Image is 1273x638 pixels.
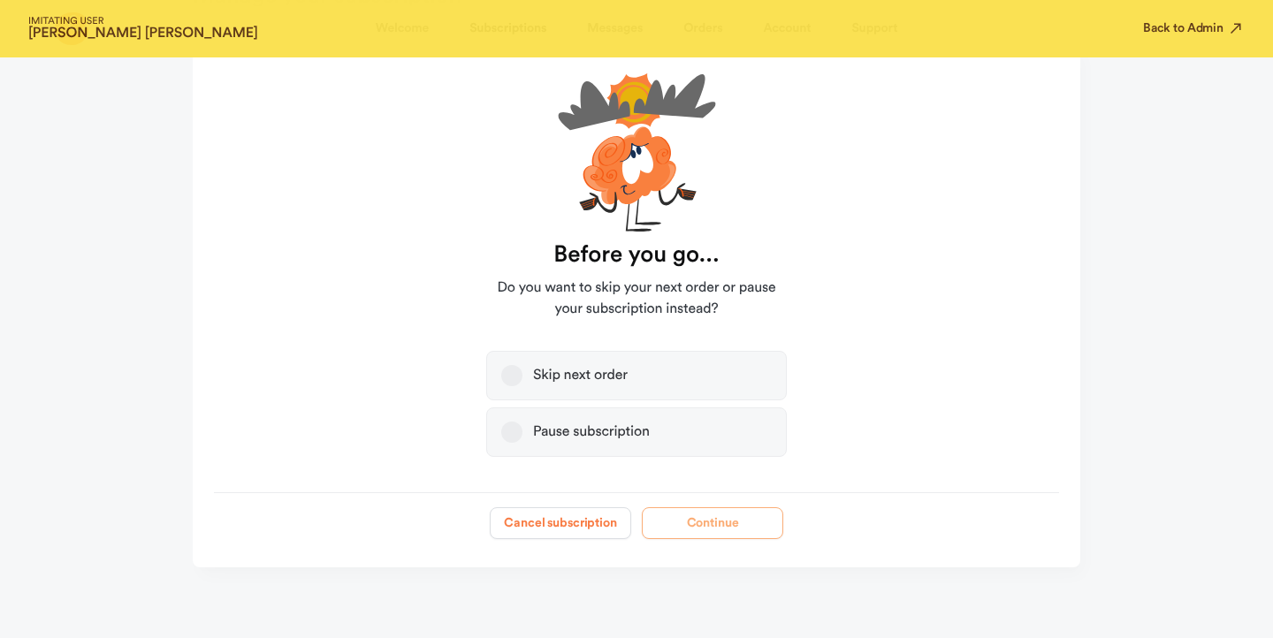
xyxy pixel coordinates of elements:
[501,365,522,386] button: Skip next order
[501,422,522,443] button: Pause subscription
[1143,19,1245,37] button: Back to Admin
[28,27,258,41] strong: [PERSON_NAME] [PERSON_NAME]
[558,73,716,232] img: cartoon-unsure-xIwyrc26.svg
[533,423,650,441] div: Pause subscription
[533,367,628,384] div: Skip next order
[553,240,719,269] strong: Before you go...
[28,17,258,27] span: IMITATING USER
[490,507,631,539] button: Cancel subscription
[486,277,787,320] span: Do you want to skip your next order or pause your subscription instead?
